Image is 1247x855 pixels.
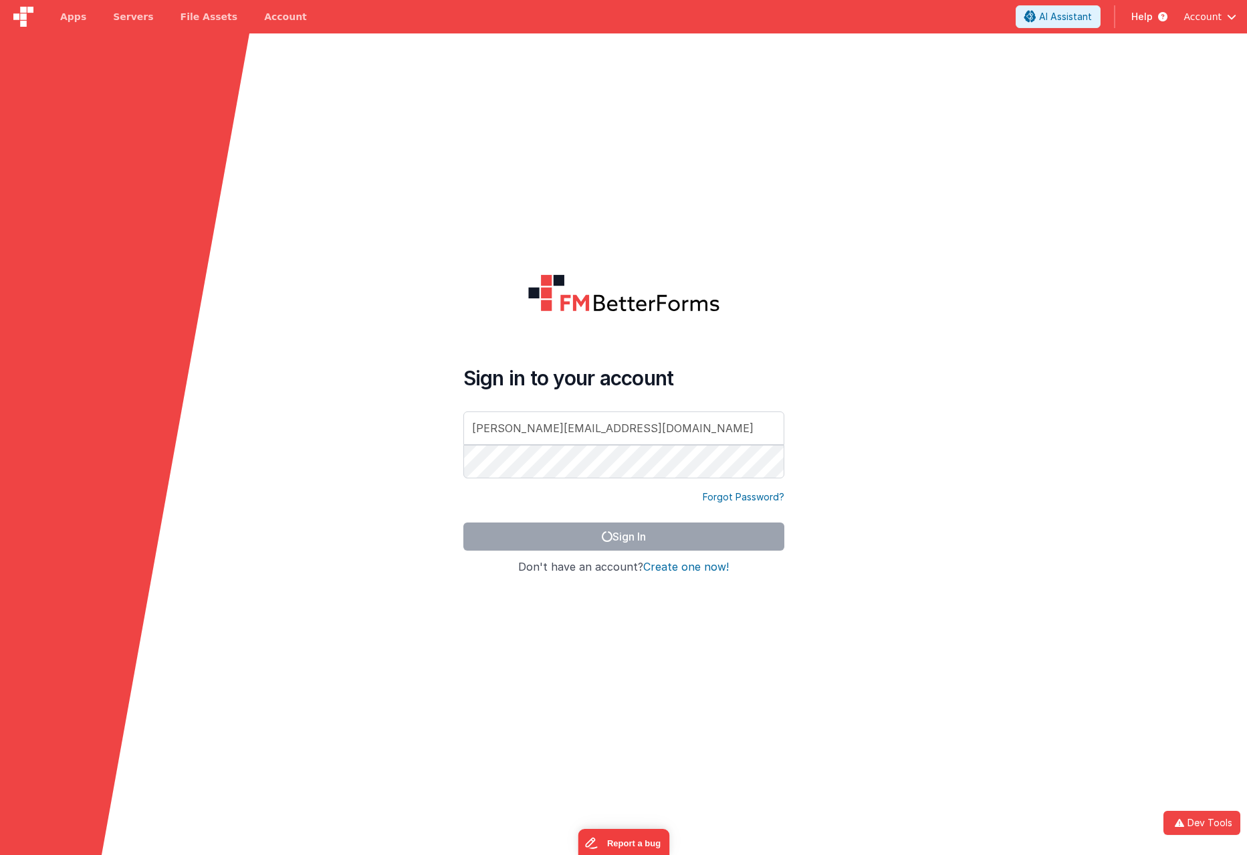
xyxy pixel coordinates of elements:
a: Forgot Password? [703,490,784,504]
span: AI Assistant [1039,10,1092,23]
button: AI Assistant [1016,5,1101,28]
span: File Assets [181,10,238,23]
h4: Don't have an account? [463,561,784,573]
span: Servers [113,10,153,23]
h4: Sign in to your account [463,366,784,390]
button: Sign In [463,522,784,551]
span: Apps [60,10,86,23]
input: Email Address [463,411,784,445]
button: Dev Tools [1163,811,1240,835]
span: Help [1131,10,1153,23]
button: Create one now! [643,561,729,573]
button: Account [1183,10,1236,23]
span: Account [1183,10,1222,23]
